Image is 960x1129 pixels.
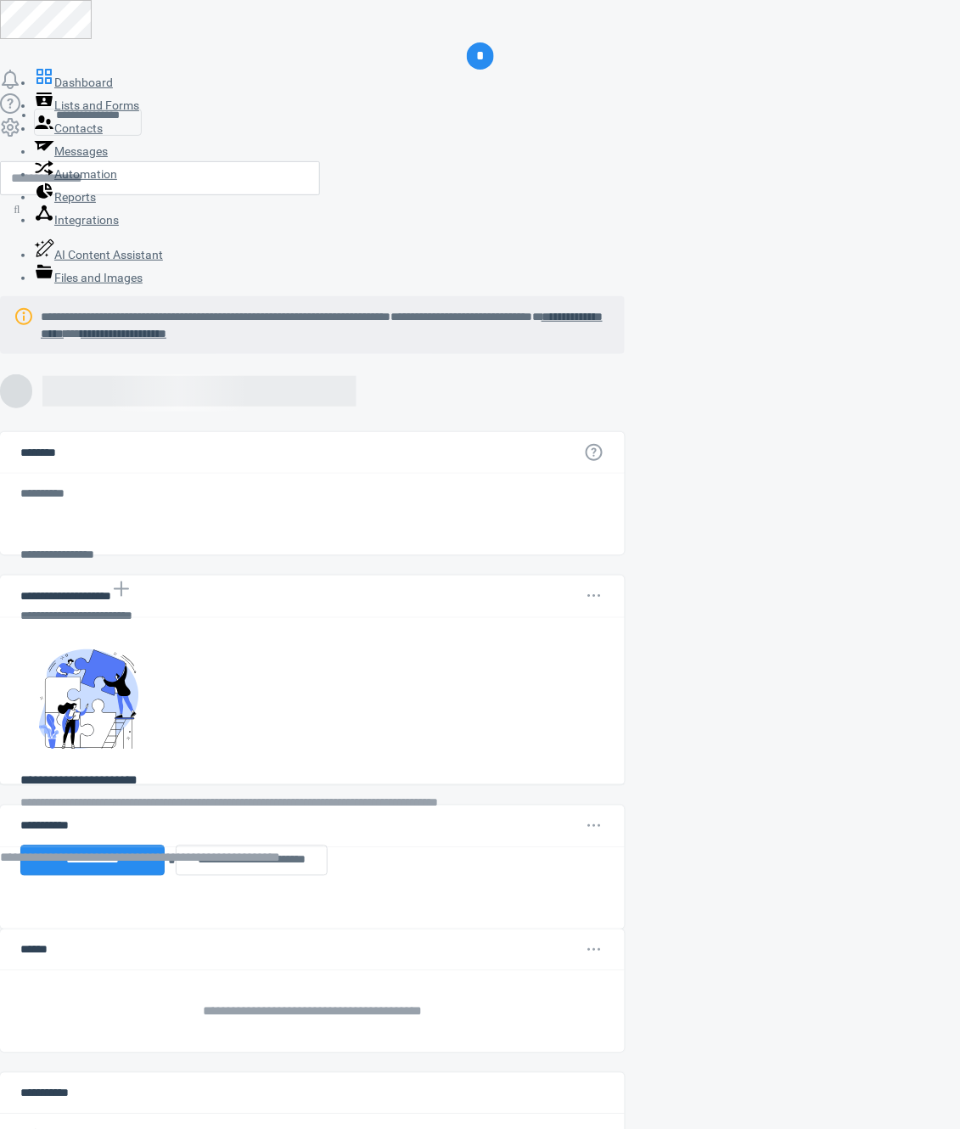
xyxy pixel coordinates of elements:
[34,121,103,135] a: Contacts
[54,167,117,181] span: Automation
[54,121,103,135] span: Contacts
[34,190,96,204] a: Reports
[54,271,143,284] span: Files and Images
[54,144,108,158] span: Messages
[34,271,143,284] a: Files and Images
[54,190,96,204] span: Reports
[34,98,139,112] a: Lists and Forms
[34,248,163,261] a: AI Content Assistant
[54,98,139,112] span: Lists and Forms
[54,76,113,89] span: Dashboard
[34,167,117,181] a: Automation
[34,76,113,89] a: Dashboard
[54,248,163,261] span: AI Content Assistant
[34,213,119,227] a: Integrations
[54,213,119,227] span: Integrations
[34,144,108,158] a: Messages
